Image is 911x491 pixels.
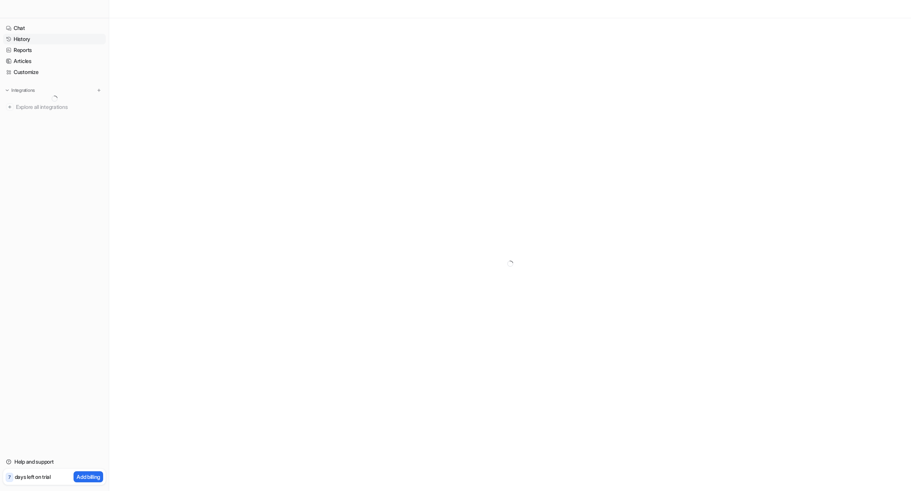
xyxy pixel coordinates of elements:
[96,88,102,93] img: menu_add.svg
[5,88,10,93] img: expand menu
[16,101,103,113] span: Explore all integrations
[11,87,35,93] p: Integrations
[3,67,106,77] a: Customize
[3,87,37,94] button: Integrations
[3,456,106,467] a: Help and support
[6,103,14,111] img: explore all integrations
[3,34,106,44] a: History
[3,102,106,112] a: Explore all integrations
[3,56,106,66] a: Articles
[3,23,106,33] a: Chat
[77,473,100,481] p: Add billing
[8,474,11,481] p: 7
[74,471,103,482] button: Add billing
[3,45,106,55] a: Reports
[15,473,51,481] p: days left on trial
